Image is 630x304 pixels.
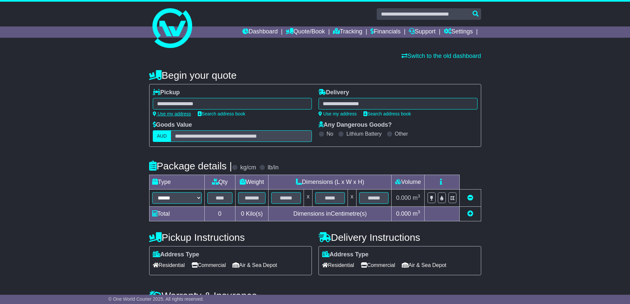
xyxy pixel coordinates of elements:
td: Type [149,175,204,190]
a: Support [409,26,436,38]
span: Commercial [361,260,395,270]
td: Dimensions in Centimetre(s) [269,207,392,221]
label: AUD [153,130,171,142]
label: kg/cm [240,164,256,171]
label: Any Dangerous Goods? [318,121,392,129]
h4: Warranty & Insurance [149,290,481,301]
sup: 3 [418,194,420,198]
label: Delivery [318,89,349,96]
label: Address Type [153,251,199,258]
a: Remove this item [467,195,473,201]
td: Weight [235,175,269,190]
label: Lithium Battery [346,131,382,137]
td: x [304,190,313,207]
a: Use my address [153,111,191,116]
td: Dimensions (L x W x H) [269,175,392,190]
h4: Package details | [149,160,232,171]
label: Address Type [322,251,369,258]
label: No [327,131,333,137]
span: Residential [153,260,185,270]
span: 0 [241,210,244,217]
a: Quote/Book [286,26,325,38]
span: Air & Sea Depot [232,260,277,270]
a: Add new item [467,210,473,217]
span: m [413,195,420,201]
td: Volume [392,175,425,190]
a: Search address book [198,111,245,116]
a: Settings [444,26,473,38]
label: lb/in [268,164,278,171]
h4: Begin your quote [149,70,481,81]
span: Residential [322,260,354,270]
span: 0.000 [396,210,411,217]
h4: Delivery Instructions [318,232,481,243]
td: Total [149,207,204,221]
a: Tracking [333,26,362,38]
a: Use my address [318,111,357,116]
span: Air & Sea Depot [402,260,446,270]
a: Financials [370,26,400,38]
label: Goods Value [153,121,192,129]
a: Search address book [363,111,411,116]
span: © One World Courier 2025. All rights reserved. [108,296,204,302]
a: Dashboard [242,26,278,38]
td: x [348,190,356,207]
span: m [413,210,420,217]
td: Qty [204,175,235,190]
label: Pickup [153,89,180,96]
a: Switch to the old dashboard [401,53,481,59]
h4: Pickup Instructions [149,232,312,243]
span: 0.000 [396,195,411,201]
label: Other [395,131,408,137]
td: 0 [204,207,235,221]
sup: 3 [418,209,420,214]
td: Kilo(s) [235,207,269,221]
span: Commercial [191,260,226,270]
